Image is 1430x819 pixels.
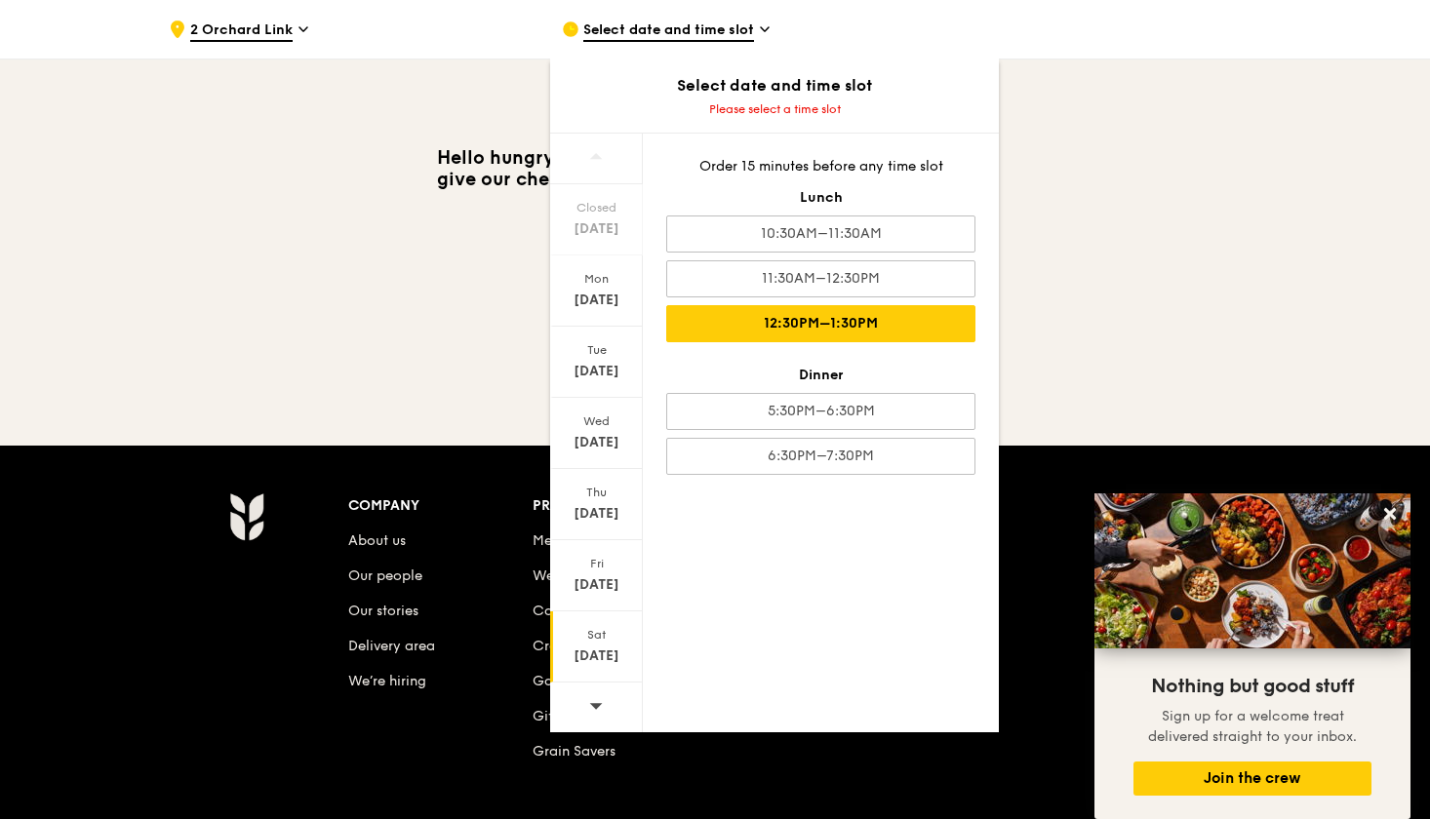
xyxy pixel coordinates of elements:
h3: Hello hungry human. We’re closed [DATE] as it’s important to give our chefs a break to rest and r... [422,147,1008,212]
div: 6:30PM–7:30PM [666,438,975,475]
a: Craft [533,638,568,654]
a: Meals On Demand [533,532,653,549]
div: Fri [553,556,640,571]
div: 5:30PM–6:30PM [666,393,975,430]
div: Order 15 minutes before any time slot [666,157,975,176]
div: 12:30PM–1:30PM [666,305,975,342]
div: Please select a time slot [550,101,999,117]
a: Delivery area [348,638,435,654]
div: Sat [553,627,640,643]
div: Lunch [666,188,975,208]
div: Company [348,492,533,520]
a: Our people [348,567,422,584]
a: Weddings [533,567,598,584]
a: Gallery [533,673,581,689]
a: Our stories [348,603,418,619]
a: About us [348,532,406,549]
a: Grain Savers [533,743,616,760]
div: Wed [553,413,640,429]
img: DSC07876-Edit02-Large.jpeg [1094,493,1410,648]
div: Closed [553,200,640,215]
a: Gift Cards [533,708,602,724]
div: 11:30AM–12:30PM [666,260,975,297]
button: Close [1374,498,1406,529]
span: 2 Orchard Link [190,20,293,42]
a: Catering [533,603,591,619]
div: Products [533,492,717,520]
a: We’re hiring [348,673,426,689]
div: 10:30AM–11:30AM [666,215,975,253]
div: Thu [553,485,640,500]
div: [DATE] [553,362,640,381]
div: Dinner [666,366,975,385]
div: Tue [553,342,640,358]
div: Mon [553,271,640,287]
img: Grain [229,492,263,541]
div: [DATE] [553,575,640,595]
div: [DATE] [553,646,640,666]
span: Sign up for a welcome treat delivered straight to your inbox. [1148,708,1357,745]
span: Nothing but good stuff [1151,675,1354,698]
div: [DATE] [553,504,640,524]
div: [DATE] [553,219,640,239]
div: Select date and time slot [550,74,999,97]
span: Select date and time slot [583,20,754,42]
div: [DATE] [553,291,640,310]
div: [DATE] [553,433,640,452]
button: Join the crew [1133,761,1371,796]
